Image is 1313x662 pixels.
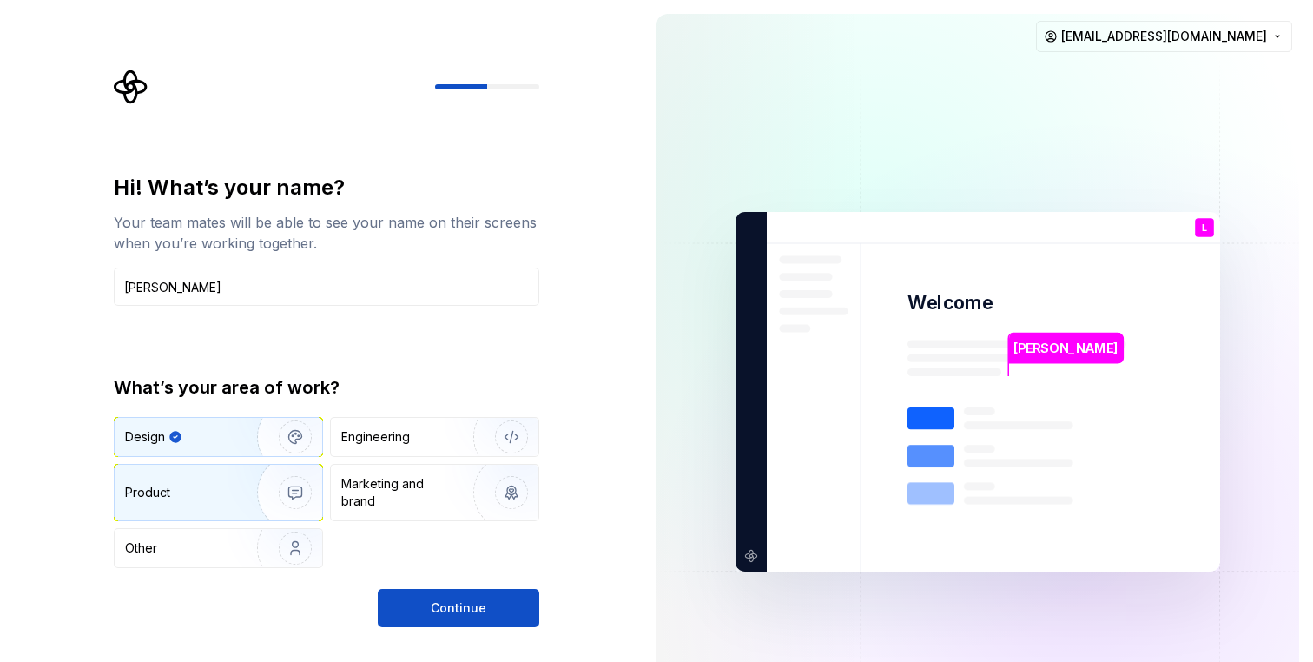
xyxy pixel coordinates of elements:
[125,428,165,446] div: Design
[125,540,157,557] div: Other
[114,375,539,400] div: What’s your area of work?
[907,290,993,315] p: Welcome
[1036,21,1292,52] button: [EMAIL_ADDRESS][DOMAIN_NAME]
[1061,28,1267,45] span: [EMAIL_ADDRESS][DOMAIN_NAME]
[341,475,459,510] div: Marketing and brand
[378,589,539,627] button: Continue
[1013,339,1118,358] p: [PERSON_NAME]
[114,70,148,104] svg: Supernova Logo
[431,599,486,617] span: Continue
[114,212,539,254] div: Your team mates will be able to see your name on their screens when you’re working together.
[1202,223,1207,233] p: L
[114,174,539,202] div: Hi! What’s your name?
[341,428,410,446] div: Engineering
[125,484,170,501] div: Product
[114,268,539,306] input: Han Solo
